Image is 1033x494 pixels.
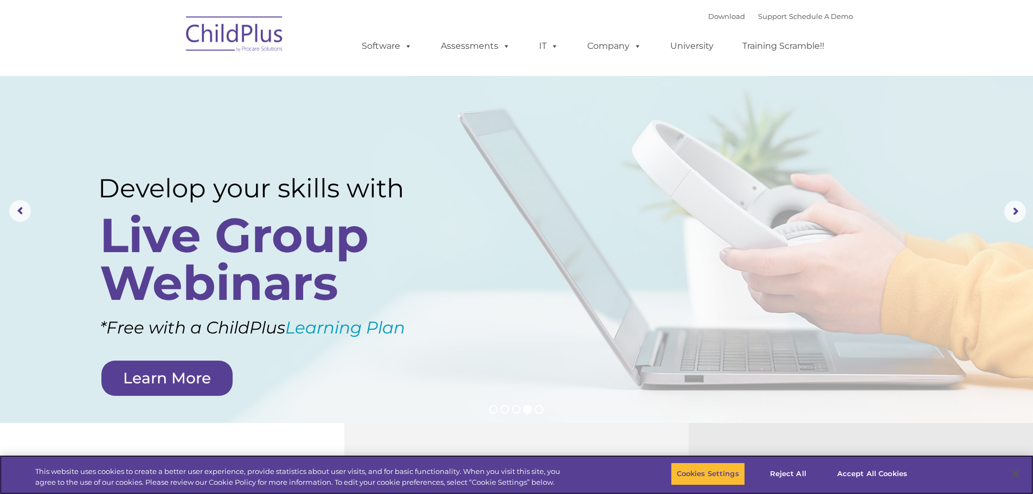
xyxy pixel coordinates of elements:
a: Assessments [430,35,521,57]
font: | [708,12,853,21]
a: Schedule A Demo [789,12,853,21]
a: Download [708,12,745,21]
button: Reject All [754,463,822,485]
rs-layer: Live Group Webinars [100,211,435,307]
a: IT [528,35,569,57]
a: Learning Plan [285,317,405,338]
button: Cookies Settings [671,463,745,485]
a: University [659,35,724,57]
rs-layer: *Free with a ChildPlus [100,312,465,343]
a: Software [351,35,423,57]
span: Last name [151,72,184,80]
a: Learn More [101,361,233,396]
button: Accept All Cookies [831,463,913,485]
div: This website uses cookies to create a better user experience, provide statistics about user visit... [35,466,568,487]
a: Training Scramble!! [732,35,835,57]
span: Phone number [151,116,197,124]
a: Company [576,35,652,57]
rs-layer: Develop your skills with [98,173,440,204]
a: Support [758,12,787,21]
button: Close [1004,462,1028,486]
img: ChildPlus by Procare Solutions [181,9,289,63]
